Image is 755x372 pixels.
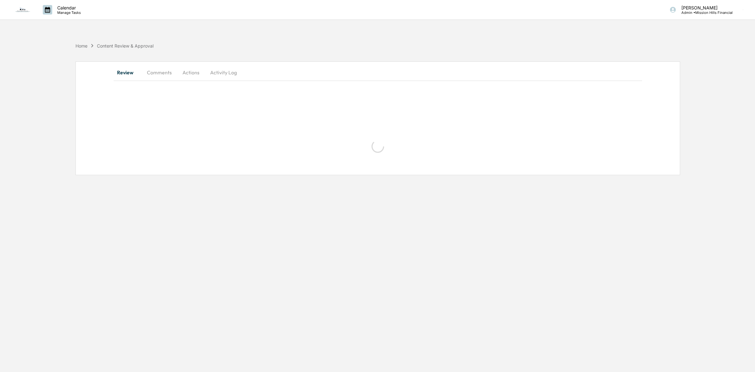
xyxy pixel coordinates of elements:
img: logo [15,8,30,12]
p: [PERSON_NAME] [676,5,733,10]
div: Content Review & Approval [97,43,154,49]
p: Calendar [52,5,84,10]
p: Admin • Mission Hills Financial [676,10,733,15]
button: Activity Log [205,65,242,80]
button: Comments [142,65,177,80]
button: Review [114,65,142,80]
div: Home [75,43,87,49]
div: secondary tabs example [114,65,642,80]
button: Actions [177,65,205,80]
p: Manage Tasks [52,10,84,15]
